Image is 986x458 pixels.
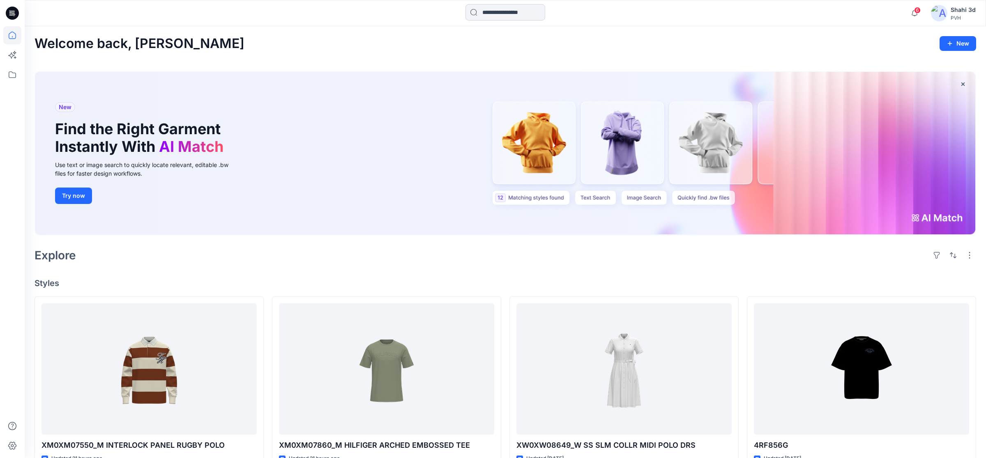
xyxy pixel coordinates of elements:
[516,303,732,435] a: XW0XW08649_W SS SLM COLLR MIDI POLO DRS
[55,188,92,204] button: Try now
[55,120,228,156] h1: Find the Right Garment Instantly With
[279,440,494,451] p: XM0XM07860_M HILFIGER ARCHED EMBOSSED TEE
[35,278,976,288] h4: Styles
[59,102,71,112] span: New
[55,160,240,178] div: Use text or image search to quickly locate relevant, editable .bw files for faster design workflows.
[951,15,976,21] div: PVH
[754,440,969,451] p: 4RF856G
[516,440,732,451] p: XW0XW08649_W SS SLM COLLR MIDI POLO DRS
[159,137,223,156] span: AI Match
[951,5,976,15] div: Shahi 3d
[914,7,921,14] span: 6
[754,303,969,435] a: 4RF856G
[41,440,257,451] p: XM0XM07550_M INTERLOCK PANEL RUGBY POLO
[35,36,244,51] h2: Welcome back, [PERSON_NAME]
[41,303,257,435] a: XM0XM07550_M INTERLOCK PANEL RUGBY POLO
[940,36,976,51] button: New
[279,303,494,435] a: XM0XM07860_M HILFIGER ARCHED EMBOSSED TEE
[35,249,76,262] h2: Explore
[931,5,947,21] img: avatar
